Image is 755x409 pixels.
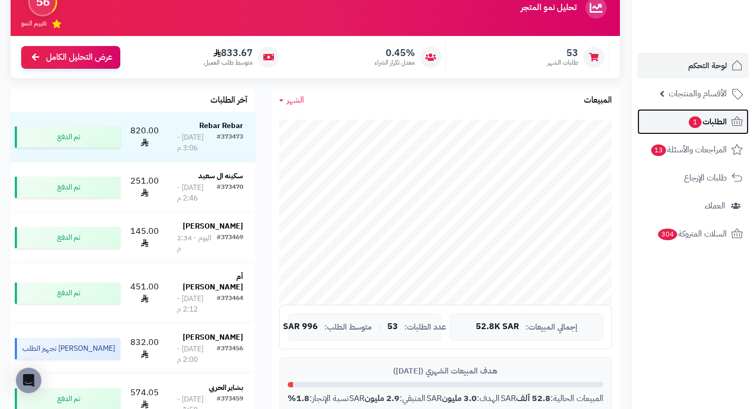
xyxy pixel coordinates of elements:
h3: تحليل نمو المتجر [521,3,576,13]
a: المراجعات والأسئلة13 [637,137,749,162]
strong: 2.9 مليون [365,392,399,405]
h3: المبيعات [584,96,612,105]
span: طلبات الإرجاع [684,170,727,185]
strong: 52.8 ألف [516,392,550,405]
strong: 1.8% [288,392,309,405]
strong: [PERSON_NAME] [183,332,243,343]
strong: بشاير الحربي [209,382,243,393]
td: 251.00 [125,162,165,212]
span: 996 SAR [283,322,318,332]
span: المراجعات والأسئلة [650,142,727,157]
div: هدف المبيعات الشهري ([DATE]) [288,366,603,377]
h3: آخر الطلبات [210,96,247,105]
span: متوسط طلب العميل [204,58,253,67]
div: اليوم - 2:34 م [177,233,217,254]
strong: Rebar Rebar [199,120,243,131]
div: [PERSON_NAME] تجهيز الطلب [15,338,120,359]
td: 145.00 [125,213,165,262]
td: 832.00 [125,324,165,374]
div: الهدف: SAR [427,393,500,405]
div: [DATE] - 2:00 م [177,344,217,365]
span: عدد الطلبات: [404,323,446,332]
span: 53 [387,322,398,332]
div: نسبة الإنجاز: [288,393,349,405]
strong: 3.0 مليون [442,392,477,405]
div: [DATE] - 2:46 م [177,183,217,204]
span: لوحة التحكم [688,58,727,73]
span: العملاء [705,198,725,213]
div: #373469 [217,233,243,254]
div: #373464 [217,294,243,315]
div: المبيعات الحالية: SAR [501,393,603,405]
span: 304 [658,228,678,240]
span: 52.8K SAR [476,322,519,332]
strong: أم [PERSON_NAME] [183,271,243,293]
a: لوحة التحكم [637,53,749,78]
div: Open Intercom Messenger [16,368,41,393]
a: عرض التحليل الكامل [21,46,120,69]
td: 820.00 [125,112,165,162]
a: العملاء [637,193,749,219]
span: السلات المتروكة [657,226,727,241]
span: 53 [547,47,578,59]
div: [DATE] - 3:06 م [177,132,217,153]
div: #373470 [217,183,243,204]
a: السلات المتروكة304 [637,221,749,247]
a: الطلبات1 [637,109,749,134]
span: 0.45% [375,47,415,59]
span: 13 [651,144,667,156]
img: logo-2.png [683,20,745,42]
span: 833.67 [204,47,253,59]
div: تم الدفع [15,227,120,248]
a: الشهر [279,94,304,106]
div: تم الدفع [15,283,120,304]
span: إجمالي المبيعات: [526,323,578,332]
div: تم الدفع [15,126,120,148]
span: متوسط الطلب: [324,323,372,332]
span: الأقسام والمنتجات [669,86,727,101]
strong: سكينه ال سعيد [198,170,243,181]
div: المتبقي: SAR [349,393,425,405]
span: الشهر [287,94,304,106]
span: تقييم النمو [21,19,47,28]
span: معدل تكرار الشراء [375,58,415,67]
div: #373456 [217,344,243,365]
a: طلبات الإرجاع [637,165,749,190]
div: [DATE] - 2:12 م [177,294,217,315]
div: #373473 [217,132,243,153]
span: طلبات الشهر [547,58,578,67]
span: عرض التحليل الكامل [46,51,112,63]
strong: [PERSON_NAME] [183,221,243,232]
span: 1 [688,116,701,128]
span: | [378,323,381,331]
div: تم الدفع [15,177,120,198]
span: الطلبات [688,114,727,129]
td: 451.00 [125,263,165,323]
